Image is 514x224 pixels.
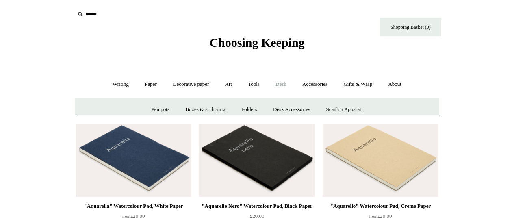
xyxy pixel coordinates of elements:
span: £20.00 [250,213,265,219]
div: "Aquarello Nero" Watercolour Pad, Black Paper [201,201,312,211]
a: Folders [234,99,265,120]
a: Writing [105,74,136,95]
a: "Aquarello" Watercolour Pad, Creme Paper "Aquarello" Watercolour Pad, Creme Paper [323,124,438,197]
a: Desk Accessories [266,99,317,120]
a: Desk [268,74,294,95]
div: "Aquarello" Watercolour Pad, Creme Paper [325,201,436,211]
span: from [122,214,130,219]
span: Choosing Keeping [209,36,304,49]
span: from [369,214,377,219]
span: £20.00 [122,213,145,219]
a: Shopping Basket (0) [380,18,441,36]
a: Scanlon Apparati [319,99,370,120]
a: Decorative paper [165,74,216,95]
a: Art [218,74,239,95]
div: "Aquarella" Watercolour Pad, White Paper [78,201,189,211]
a: "Aquarello Nero" Watercolour Pad, Black Paper "Aquarello Nero" Watercolour Pad, Black Paper [199,124,314,197]
img: "Aquarello" Watercolour Pad, Creme Paper [323,124,438,197]
img: "Aquarello Nero" Watercolour Pad, Black Paper [199,124,314,197]
span: £20.00 [369,213,392,219]
a: "Aquarella" Watercolour Pad, White Paper "Aquarella" Watercolour Pad, White Paper [76,124,191,197]
a: Boxes & archiving [178,99,232,120]
a: Tools [241,74,267,95]
a: Pen pots [144,99,177,120]
a: About [381,74,409,95]
a: Gifts & Wrap [336,74,380,95]
a: Paper [137,74,164,95]
img: "Aquarella" Watercolour Pad, White Paper [76,124,191,197]
a: Accessories [295,74,335,95]
a: Choosing Keeping [209,42,304,48]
